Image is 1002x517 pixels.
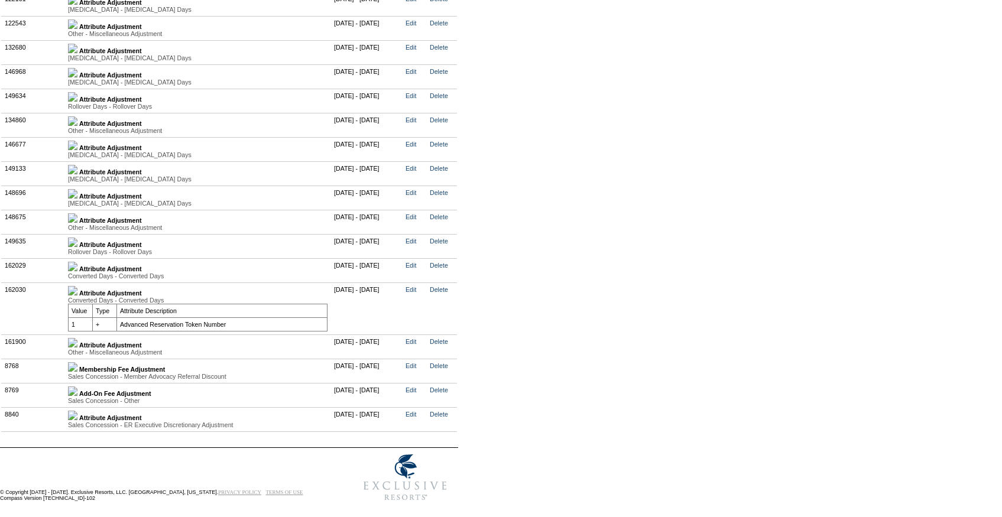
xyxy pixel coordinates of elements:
a: Edit [406,338,416,345]
div: Sales Concession - Member Advocacy Referral Discount [68,373,327,380]
a: Edit [406,362,416,369]
a: Edit [406,238,416,245]
td: 162029 [2,258,65,282]
b: Attribute Adjustment [79,217,142,224]
img: Exclusive Resorts [352,448,458,507]
b: Attribute Adjustment [79,120,142,127]
td: [DATE] - [DATE] [331,334,403,359]
img: b_plus.gif [68,92,77,102]
img: b_plus.gif [68,262,77,271]
div: [MEDICAL_DATA] - [MEDICAL_DATA] Days [68,151,327,158]
td: [DATE] - [DATE] [331,359,403,383]
td: [DATE] - [DATE] [331,258,403,282]
a: Delete [430,213,448,220]
a: PRIVACY POLICY [218,489,261,495]
td: 8840 [2,407,65,431]
b: Attribute Adjustment [79,96,142,103]
b: Attribute Adjustment [79,241,142,248]
img: b_plus.gif [68,238,77,247]
img: b_plus.gif [68,362,77,372]
img: b_plus.gif [68,189,77,199]
a: Delete [430,165,448,172]
td: 8768 [2,359,65,383]
td: + [93,317,117,331]
td: [DATE] - [DATE] [331,407,403,431]
td: 149133 [2,161,65,186]
a: Delete [430,411,448,418]
img: b_plus.gif [68,338,77,347]
td: 1 [69,317,93,331]
td: Type [93,304,117,317]
a: Delete [430,262,448,269]
a: Edit [406,411,416,418]
td: [DATE] - [DATE] [331,210,403,234]
td: [DATE] - [DATE] [331,161,403,186]
div: Other - Miscellaneous Adjustment [68,127,327,134]
a: Edit [406,92,416,99]
a: Delete [430,286,448,293]
td: 149635 [2,234,65,258]
td: [DATE] - [DATE] [331,113,403,137]
a: Edit [406,141,416,148]
a: Edit [406,286,416,293]
img: b_plus.gif [68,116,77,126]
td: 134860 [2,113,65,137]
a: Delete [430,189,448,196]
b: Add-On Fee Adjustment [79,390,151,397]
td: [DATE] - [DATE] [331,282,403,334]
b: Attribute Adjustment [79,23,142,30]
a: Edit [406,44,416,51]
a: Delete [430,116,448,123]
td: [DATE] - [DATE] [331,16,403,40]
img: b_plus.gif [68,141,77,150]
td: 132680 [2,40,65,64]
div: Rollover Days - Rollover Days [68,103,327,110]
td: 161900 [2,334,65,359]
td: Value [69,304,93,317]
a: Edit [406,116,416,123]
div: Sales Concession - Other [68,397,327,404]
div: Converted Days - Converted Days [68,297,327,304]
a: Delete [430,141,448,148]
a: Edit [406,213,416,220]
td: [DATE] - [DATE] [331,64,403,89]
a: Edit [406,165,416,172]
img: b_plus.gif [68,19,77,29]
a: Delete [430,19,448,27]
a: Edit [406,189,416,196]
a: Delete [430,44,448,51]
b: Attribute Adjustment [79,193,142,200]
td: 8769 [2,383,65,407]
td: [DATE] - [DATE] [331,89,403,113]
b: Attribute Adjustment [79,47,142,54]
img: b_minus.gif [68,286,77,295]
td: [DATE] - [DATE] [331,186,403,210]
div: Other - Miscellaneous Adjustment [68,349,327,356]
td: 162030 [2,282,65,334]
b: Attribute Adjustment [79,265,142,272]
td: Advanced Reservation Token Number [117,317,327,331]
img: b_plus.gif [68,411,77,420]
img: b_plus.gif [68,165,77,174]
a: Delete [430,338,448,345]
div: [MEDICAL_DATA] - [MEDICAL_DATA] Days [68,54,327,61]
b: Attribute Adjustment [79,342,142,349]
div: Sales Concession - ER Executive Discretionary Adjustment [68,421,327,428]
td: 146968 [2,64,65,89]
a: Edit [406,262,416,269]
img: b_plus.gif [68,386,77,396]
a: Edit [406,19,416,27]
td: [DATE] - [DATE] [331,383,403,407]
a: Delete [430,68,448,75]
td: [DATE] - [DATE] [331,40,403,64]
td: Attribute Description [117,304,327,317]
b: Attribute Adjustment [79,290,142,297]
td: 148675 [2,210,65,234]
td: [DATE] - [DATE] [331,137,403,161]
b: Membership Fee Adjustment [79,366,165,373]
img: b_plus.gif [68,213,77,223]
div: [MEDICAL_DATA] - [MEDICAL_DATA] Days [68,6,327,13]
div: Other - Miscellaneous Adjustment [68,30,327,37]
b: Attribute Adjustment [79,414,142,421]
a: TERMS OF USE [266,489,303,495]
